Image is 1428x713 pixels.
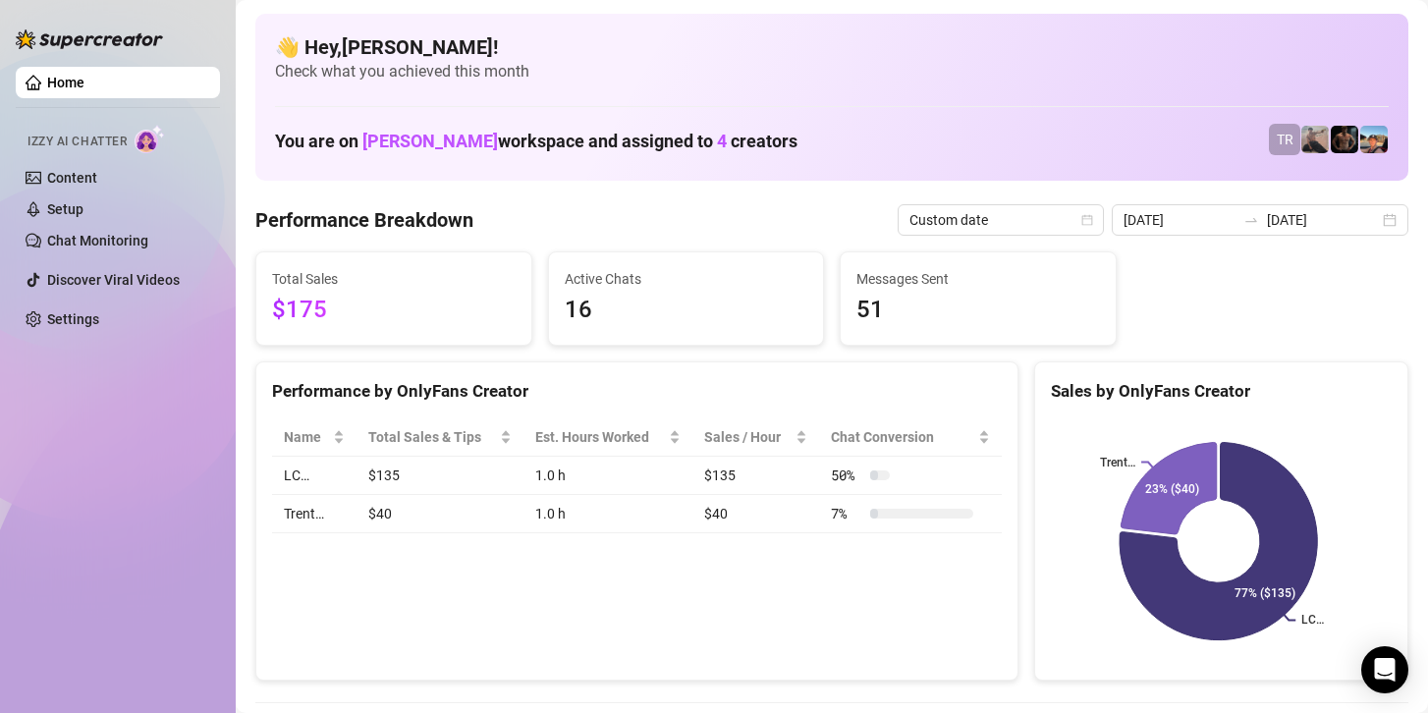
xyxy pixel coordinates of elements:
td: $135 [357,457,523,495]
span: 51 [856,292,1100,329]
h1: You are on workspace and assigned to creators [275,131,797,152]
td: $40 [357,495,523,533]
span: Messages Sent [856,268,1100,290]
img: Zach [1360,126,1388,153]
th: Total Sales & Tips [357,418,523,457]
a: Chat Monitoring [47,233,148,248]
td: Trent… [272,495,357,533]
img: Trent [1331,126,1358,153]
div: Sales by OnlyFans Creator [1051,378,1392,405]
span: calendar [1081,214,1093,226]
span: 7 % [831,503,862,524]
a: Home [47,75,84,90]
span: Custom date [909,205,1092,235]
img: LC [1301,126,1329,153]
h4: Performance Breakdown [255,206,473,234]
span: Chat Conversion [831,426,974,448]
span: Total Sales [272,268,516,290]
span: swap-right [1243,212,1259,228]
div: Performance by OnlyFans Creator [272,378,1002,405]
td: LC… [272,457,357,495]
span: Check what you achieved this month [275,61,1389,82]
td: $135 [692,457,820,495]
span: 4 [717,131,727,151]
text: Trent… [1100,456,1135,469]
div: Open Intercom Messenger [1361,646,1408,693]
span: Name [284,426,329,448]
td: 1.0 h [523,457,692,495]
a: Content [47,170,97,186]
span: to [1243,212,1259,228]
span: Izzy AI Chatter [27,133,127,151]
a: Setup [47,201,83,217]
a: Settings [47,311,99,327]
span: Active Chats [565,268,808,290]
span: Total Sales & Tips [368,426,496,448]
span: $175 [272,292,516,329]
span: [PERSON_NAME] [362,131,498,151]
input: End date [1267,209,1379,231]
span: Sales / Hour [704,426,793,448]
span: TR [1277,129,1293,150]
h4: 👋 Hey, [PERSON_NAME] ! [275,33,1389,61]
span: 50 % [831,465,862,486]
input: Start date [1124,209,1236,231]
th: Name [272,418,357,457]
th: Sales / Hour [692,418,820,457]
img: AI Chatter [135,125,165,153]
td: $40 [692,495,820,533]
img: logo-BBDzfeDw.svg [16,29,163,49]
div: Est. Hours Worked [535,426,665,448]
a: Discover Viral Videos [47,272,180,288]
text: LC… [1302,614,1325,628]
td: 1.0 h [523,495,692,533]
span: 16 [565,292,808,329]
th: Chat Conversion [819,418,1002,457]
